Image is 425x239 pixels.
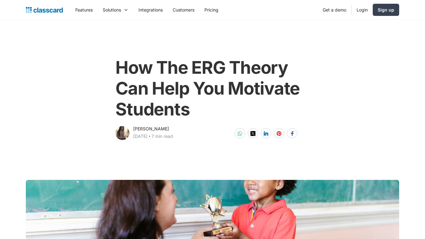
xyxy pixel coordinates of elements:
img: whatsapp-white sharing button [237,131,242,136]
a: Features [70,3,98,17]
a: Logo [26,6,63,14]
a: Login [352,3,373,17]
h1: How The ERG Theory Can Help You Motivate Students [115,57,309,120]
a: Sign up [373,4,399,16]
img: facebook-white sharing button [290,131,295,136]
img: twitter-white sharing button [250,131,255,136]
div: Sign up [378,7,394,13]
a: Integrations [133,3,168,17]
div: Solutions [98,3,133,17]
a: Pricing [199,3,223,17]
img: linkedin-white sharing button [264,131,269,136]
a: Customers [168,3,199,17]
div: Solutions [103,7,121,13]
div: ‧ [147,133,152,141]
a: Get a demo [318,3,351,17]
div: 7 min read [152,133,173,140]
div: [DATE] [133,133,147,140]
img: pinterest-white sharing button [277,131,282,136]
div: [PERSON_NAME] [133,125,169,133]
